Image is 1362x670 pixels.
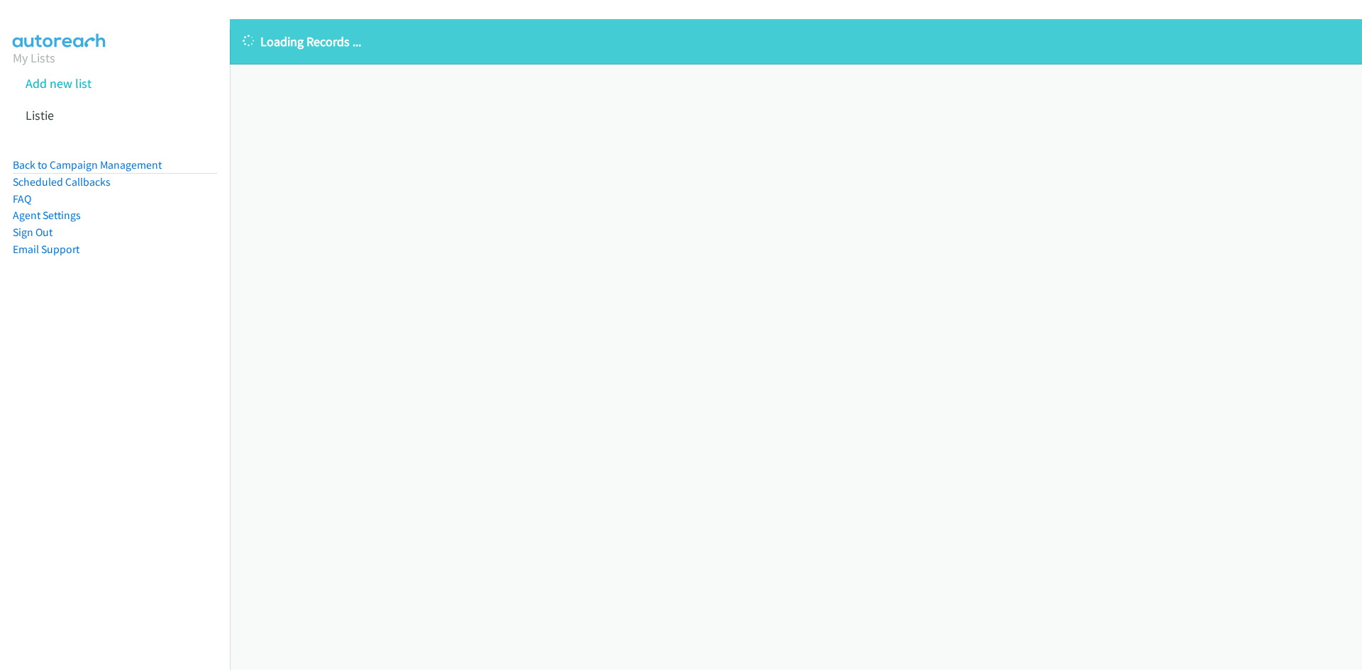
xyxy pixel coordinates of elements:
[13,175,111,189] a: Scheduled Callbacks
[13,242,79,256] a: Email Support
[13,208,81,222] a: Agent Settings
[26,75,92,91] a: Add new list
[13,158,162,172] a: Back to Campaign Management
[13,50,55,66] a: My Lists
[243,32,1349,51] p: Loading Records ...
[13,225,52,239] a: Sign Out
[13,192,31,206] a: FAQ
[26,107,54,123] a: Listie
